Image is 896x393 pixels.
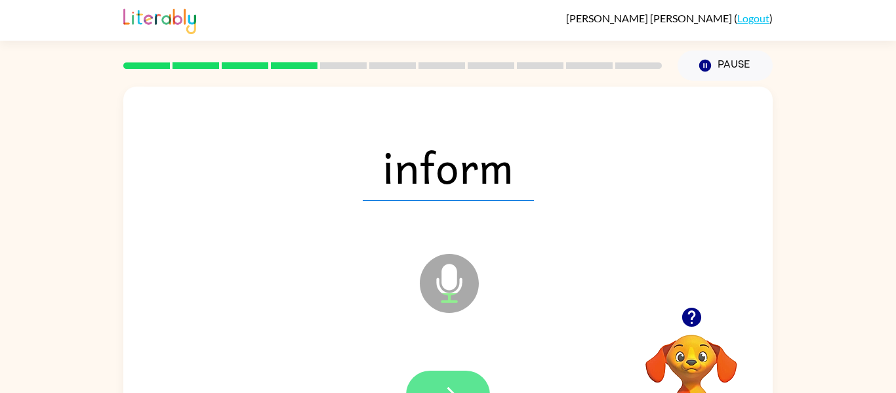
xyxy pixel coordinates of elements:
[123,5,196,34] img: Literably
[363,133,534,201] span: inform
[566,12,734,24] span: [PERSON_NAME] [PERSON_NAME]
[566,12,773,24] div: ( )
[737,12,769,24] a: Logout
[678,51,773,81] button: Pause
